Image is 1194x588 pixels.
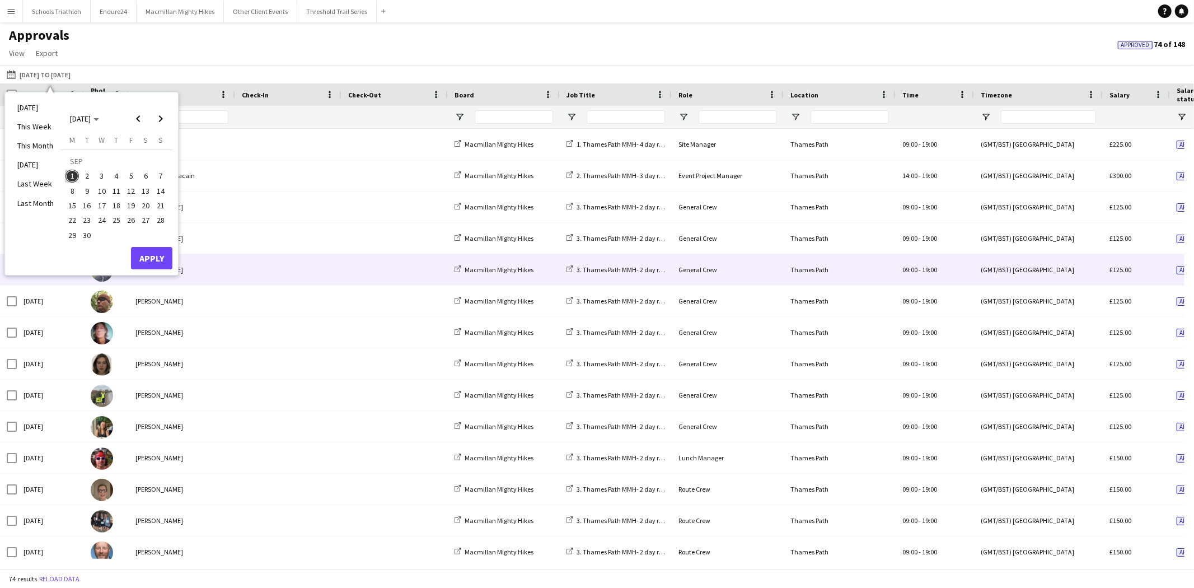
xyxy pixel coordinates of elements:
[124,184,138,198] span: 12
[922,485,937,493] span: 19:00
[1109,140,1131,148] span: £225.00
[577,360,667,368] span: 3. Thames Path MMH- 2 day role
[981,91,1012,99] span: Timezone
[902,297,917,305] span: 09:00
[65,184,79,198] button: 08-09-2025
[784,129,896,160] div: Thames Path
[139,170,153,183] span: 6
[129,536,235,567] div: [PERSON_NAME]
[577,454,667,462] span: 3. Thames Path MMH- 2 day role
[465,234,533,242] span: Macmillan Mighty Hikes
[17,317,84,348] div: [DATE]
[124,184,138,198] button: 12-09-2025
[566,265,667,274] a: 3. Thames Path MMH- 2 day role
[11,155,60,174] li: [DATE]
[79,169,94,183] button: 02-09-2025
[678,91,692,99] span: Role
[11,174,60,193] li: Last Week
[566,112,577,122] button: Open Filter Menu
[974,286,1103,316] div: (GMT/BST) [GEOGRAPHIC_DATA]
[784,317,896,348] div: Thames Path
[974,129,1103,160] div: (GMT/BST) [GEOGRAPHIC_DATA]
[672,317,784,348] div: General Crew
[124,199,138,212] span: 19
[129,223,235,254] div: [PERSON_NAME]
[465,391,533,399] span: Macmillan Mighty Hikes
[4,46,29,60] a: View
[922,391,937,399] span: 19:00
[672,192,784,222] div: General Crew
[566,297,667,305] a: 3. Thames Path MMH- 2 day role
[85,135,89,145] span: T
[124,170,138,183] span: 5
[919,234,921,242] span: -
[566,454,667,462] a: 3. Thames Path MMH- 2 day role
[922,234,937,242] span: 19:00
[577,171,667,180] span: 2. Thames Path MMH- 3 day role
[17,474,84,505] div: [DATE]
[17,536,84,567] div: [DATE]
[129,286,235,316] div: [PERSON_NAME]
[455,548,533,556] a: Macmillan Mighty Hikes
[790,112,800,122] button: Open Filter Menu
[455,112,465,122] button: Open Filter Menu
[981,112,991,122] button: Open Filter Menu
[138,169,153,183] button: 06-09-2025
[17,411,84,442] div: [DATE]
[81,199,94,212] span: 16
[224,1,297,22] button: Other Client Events
[138,184,153,198] button: 13-09-2025
[139,213,153,227] span: 27
[465,454,533,462] span: Macmillan Mighty Hikes
[902,203,917,211] span: 09:00
[65,198,79,213] button: 15-09-2025
[81,170,94,183] span: 2
[65,199,79,212] span: 15
[154,199,167,212] span: 21
[974,380,1103,410] div: (GMT/BST) [GEOGRAPHIC_DATA]
[465,485,533,493] span: Macmillan Mighty Hikes
[144,135,148,145] span: S
[139,184,153,198] span: 13
[129,474,235,505] div: [PERSON_NAME]
[36,48,58,58] span: Export
[577,548,667,556] span: 3. Thames Path MMH- 2 day role
[11,136,60,155] li: This Month
[902,234,917,242] span: 09:00
[974,223,1103,254] div: (GMT/BST) [GEOGRAPHIC_DATA]
[672,129,784,160] div: Site Manager
[91,86,109,103] span: Photo
[37,573,82,585] button: Reload data
[154,184,167,198] span: 14
[1118,39,1185,49] span: 74 of 148
[129,380,235,410] div: [PERSON_NAME]
[922,422,937,431] span: 19:00
[91,542,113,564] img: Daren Piper
[672,160,784,191] div: Event Project Manager
[1109,485,1131,493] span: £150.00
[17,348,84,379] div: [DATE]
[784,380,896,410] div: Thames Path
[131,247,172,269] button: Apply
[65,213,79,227] button: 22-09-2025
[109,198,124,213] button: 18-09-2025
[129,442,235,473] div: [PERSON_NAME]
[11,117,60,136] li: This Week
[577,140,667,148] span: 1. Thames Path MMH- 4 day role
[922,454,937,462] span: 19:00
[127,108,149,130] button: Previous month
[784,348,896,379] div: Thames Path
[784,254,896,285] div: Thames Path
[65,184,79,198] span: 8
[919,422,921,431] span: -
[1109,454,1131,462] span: £150.00
[455,171,533,180] a: Macmillan Mighty Hikes
[114,135,118,145] span: T
[455,360,533,368] a: Macmillan Mighty Hikes
[811,110,889,124] input: Location Filter Input
[784,505,896,536] div: Thames Path
[566,422,667,431] a: 3. Thames Path MMH- 2 day role
[974,474,1103,505] div: (GMT/BST) [GEOGRAPHIC_DATA]
[110,199,123,212] span: 18
[99,135,105,145] span: W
